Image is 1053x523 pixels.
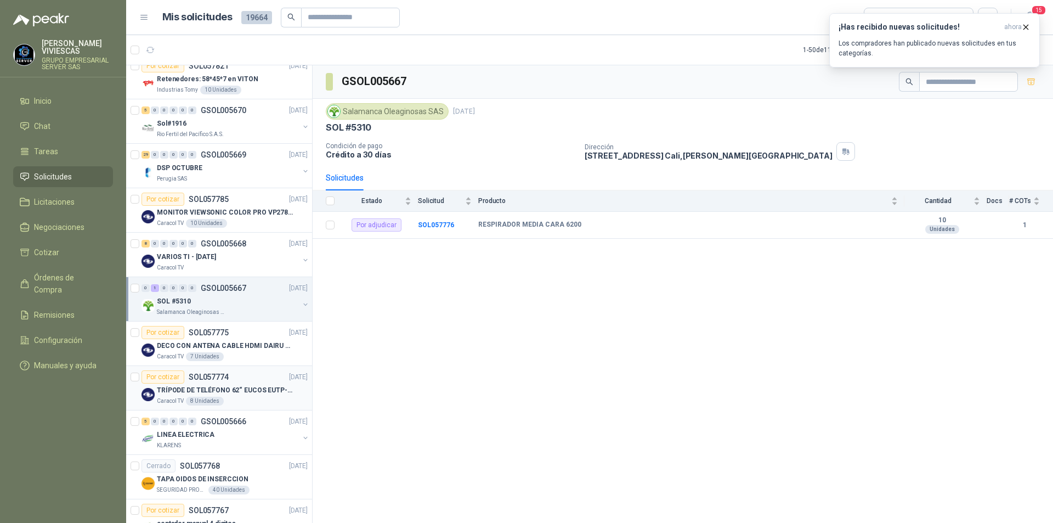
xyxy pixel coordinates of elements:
span: Chat [34,120,50,132]
a: Configuración [13,330,113,351]
span: Órdenes de Compra [34,272,103,296]
span: Inicio [34,95,52,107]
div: 5 [141,418,150,425]
div: 0 [188,284,196,292]
img: Company Logo [141,255,155,268]
a: Cotizar [13,242,113,263]
p: MONITOR VIEWSONIC COLOR PRO VP2786-4K [157,207,293,218]
a: Manuales y ayuda [13,355,113,376]
img: Company Logo [141,121,155,134]
a: Tareas [13,141,113,162]
div: Por cotizar [141,370,184,384]
span: Solicitud [418,197,463,205]
p: GSOL005666 [201,418,246,425]
p: Sol#1916 [157,119,186,129]
div: 0 [179,151,187,159]
div: 5 [141,106,150,114]
div: 0 [151,418,159,425]
p: Dirección [585,143,833,151]
img: Company Logo [141,344,155,357]
p: [DATE] [289,505,308,516]
p: Perugia SAS [157,175,187,183]
span: ahora [1004,23,1022,32]
p: SEGURIDAD PROVISER LTDA [157,486,206,494]
div: 0 [188,418,196,425]
a: Inicio [13,91,113,111]
b: 10 [904,216,980,225]
span: search [905,78,913,86]
div: 0 [160,151,168,159]
p: Salamanca Oleaginosas SAS [157,308,226,317]
p: SOL057775 [189,329,229,336]
th: Estado [341,190,418,212]
p: GSOL005669 [201,151,246,159]
a: 29 0 0 0 0 0 GSOL005669[DATE] Company LogoDSP OCTUBREPerugia SAS [141,148,310,183]
p: [DATE] [289,328,308,338]
p: [DATE] [289,150,308,160]
p: SOL057767 [189,507,229,514]
span: Configuración [34,334,82,346]
div: Cerrado [141,459,175,473]
a: CerradoSOL057768[DATE] Company LogoTAPA OIDOS DE INSERCCIONSEGURIDAD PROVISER LTDA40 Unidades [126,455,312,499]
div: 0 [169,151,178,159]
p: [STREET_ADDRESS] Cali , [PERSON_NAME][GEOGRAPHIC_DATA] [585,151,833,160]
p: Condición de pago [326,142,576,150]
div: 0 [169,240,178,248]
a: Chat [13,116,113,137]
a: Por cotizarSOL057774[DATE] Company LogoTRÍPODE DE TELÉFONO 62“ EUCOS EUTP-010Caracol TV8 Unidades [126,366,312,410]
div: 0 [179,240,187,248]
div: Por cotizar [141,59,184,72]
p: Retenedores: 58*45*7 en VITON [157,74,258,85]
span: Negociaciones [34,221,84,233]
span: search [287,13,295,21]
div: 40 Unidades [208,486,250,494]
div: Por cotizar [141,193,184,206]
button: ¡Has recibido nuevas solicitudes!ahora Los compradores han publicado nuevas solicitudes en tus ca... [829,13,1040,68]
a: Órdenes de Compra [13,267,113,300]
p: LINEA ELECTRICA [157,430,214,440]
div: Unidades [925,225,959,234]
p: SOL057821 [189,62,229,70]
span: 19664 [241,11,272,24]
p: Caracol TV [157,263,184,272]
a: 8 0 0 0 0 0 GSOL005668[DATE] Company LogoVARIOS TI - [DATE]Caracol TV [141,237,310,272]
img: Company Logo [141,477,155,490]
div: 0 [160,106,168,114]
th: Solicitud [418,190,478,212]
div: Solicitudes [326,172,364,184]
p: SOL #5310 [157,296,191,307]
div: 29 [141,151,150,159]
img: Company Logo [141,388,155,401]
div: 10 Unidades [200,86,241,94]
p: Caracol TV [157,219,184,228]
p: [DATE] [289,194,308,205]
span: Producto [478,197,889,205]
p: GSOL005667 [201,284,246,292]
div: 10 Unidades [186,219,227,228]
div: 7 Unidades [186,352,224,361]
img: Company Logo [141,432,155,446]
span: Manuales y ayuda [34,359,97,372]
div: 1 - 50 de 11514 [803,41,878,59]
h3: GSOL005667 [342,73,408,90]
div: 0 [151,151,159,159]
div: 0 [169,284,178,292]
p: DECO CON ANTENA CABLE HDMI DAIRU DR90014 [157,341,293,351]
a: 5 0 0 0 0 0 GSOL005670[DATE] Company LogoSol#1916Rio Fertil del Pacífico S.A.S. [141,104,310,139]
p: [DATE] [453,106,475,117]
p: Crédito a 30 días [326,150,576,159]
div: Salamanca Oleaginosas SAS [326,103,449,120]
a: SOL057776 [418,221,454,229]
img: Company Logo [328,105,340,117]
p: [DATE] [289,283,308,294]
img: Company Logo [141,210,155,223]
p: [PERSON_NAME] VIVIESCAS [42,40,113,55]
a: 0 1 0 0 0 0 GSOL005667[DATE] Company LogoSOL #5310Salamanca Oleaginosas SAS [141,282,310,317]
img: Company Logo [14,44,35,65]
p: Industrias Tomy [157,86,198,94]
th: # COTs [1009,190,1053,212]
b: RESPIRADOR MEDIA CARA 6200 [478,221,581,229]
div: 0 [160,418,168,425]
p: TRÍPODE DE TELÉFONO 62“ EUCOS EUTP-010 [157,385,293,396]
